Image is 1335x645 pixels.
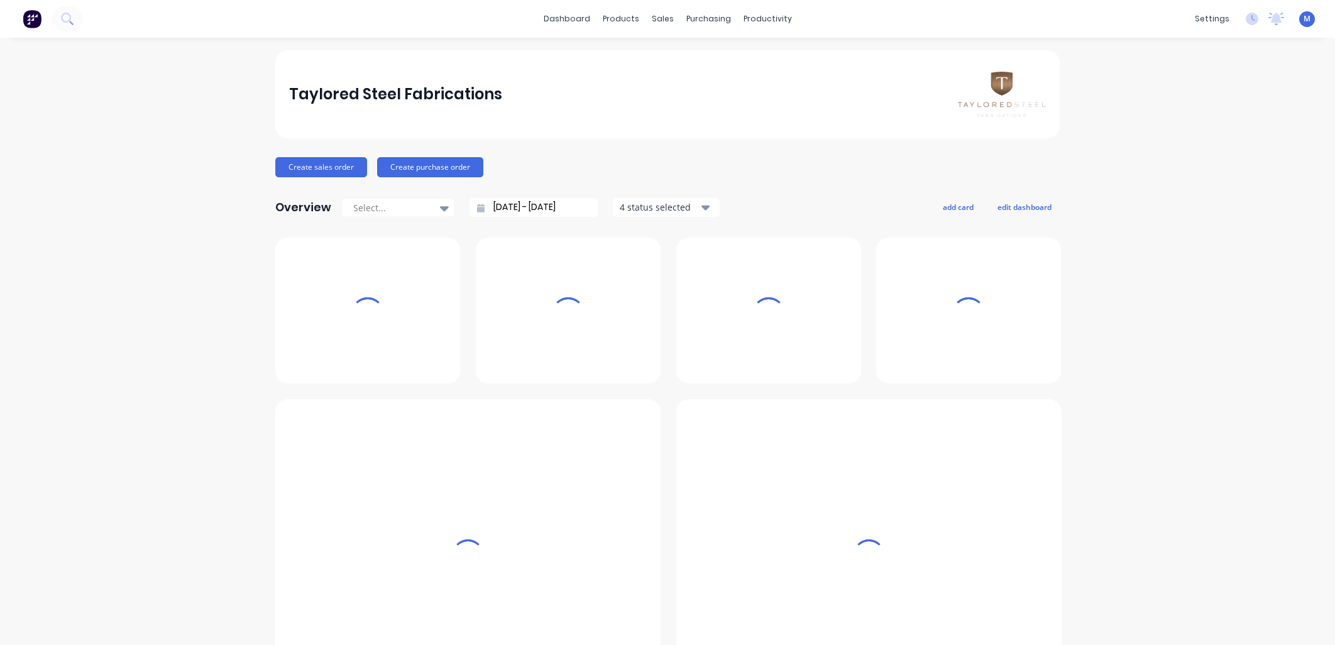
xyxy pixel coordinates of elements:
div: productivity [737,9,798,28]
button: 4 status selected [613,198,720,217]
div: products [596,9,646,28]
div: Taylored Steel Fabrications [289,82,502,107]
img: Taylored Steel Fabrications [958,72,1046,116]
div: sales [646,9,680,28]
button: add card [935,199,982,215]
div: settings [1189,9,1236,28]
div: 4 status selected [620,201,699,214]
button: edit dashboard [989,199,1060,215]
span: M [1304,13,1310,25]
div: purchasing [680,9,737,28]
button: Create purchase order [377,157,483,177]
button: Create sales order [275,157,367,177]
div: Overview [275,195,331,220]
img: Factory [23,9,41,28]
a: dashboard [537,9,596,28]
